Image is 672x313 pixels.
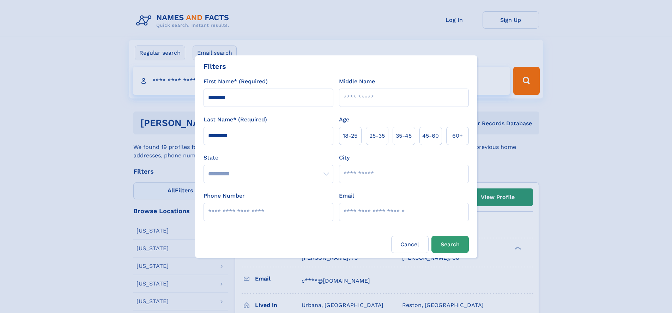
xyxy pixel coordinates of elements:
[391,236,429,253] label: Cancel
[369,132,385,140] span: 25‑35
[339,154,350,162] label: City
[204,61,226,72] div: Filters
[339,115,349,124] label: Age
[343,132,357,140] span: 18‑25
[204,154,333,162] label: State
[204,192,245,200] label: Phone Number
[396,132,412,140] span: 35‑45
[339,192,354,200] label: Email
[204,115,267,124] label: Last Name* (Required)
[422,132,439,140] span: 45‑60
[204,77,268,86] label: First Name* (Required)
[431,236,469,253] button: Search
[339,77,375,86] label: Middle Name
[452,132,463,140] span: 60+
